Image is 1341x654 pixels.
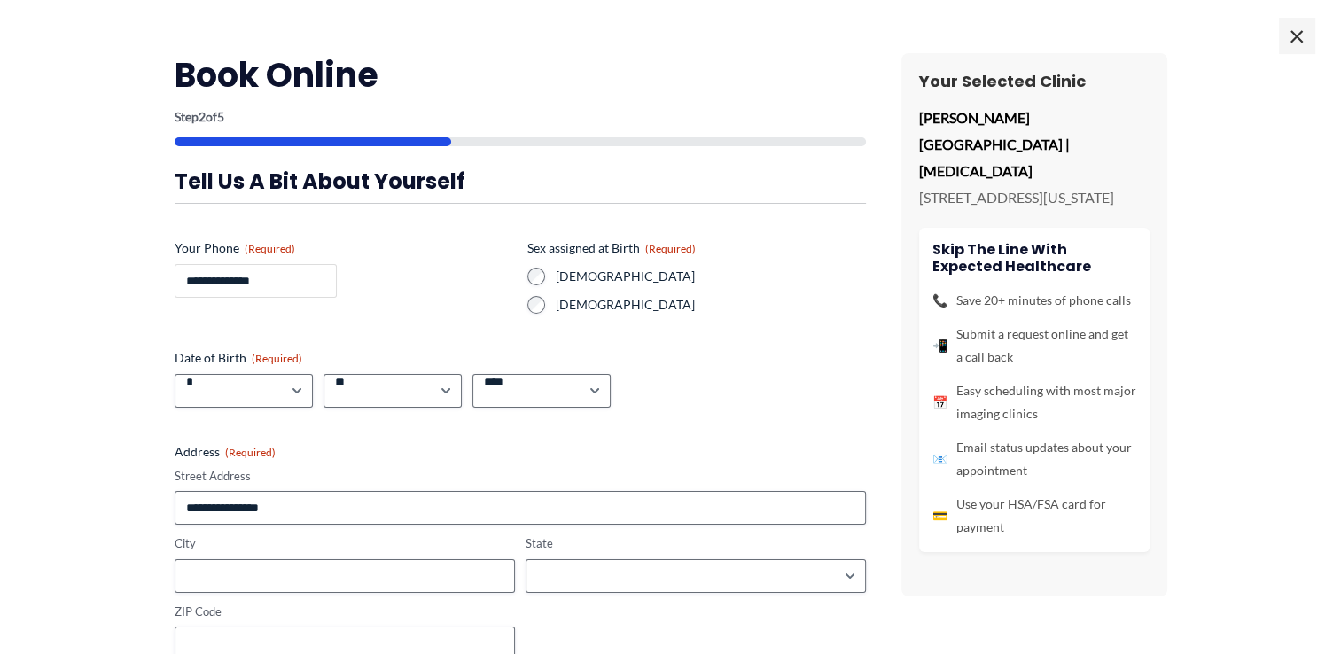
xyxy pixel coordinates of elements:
p: Step of [175,111,866,123]
label: State [526,535,866,552]
label: ZIP Code [175,603,515,620]
label: Street Address [175,468,866,485]
h4: Skip the line with Expected Healthcare [932,241,1136,275]
li: Submit a request online and get a call back [932,323,1136,369]
span: 📲 [932,334,947,357]
span: (Required) [245,242,295,255]
li: Use your HSA/FSA card for payment [932,493,1136,539]
legend: Sex assigned at Birth [527,239,696,257]
span: 5 [217,109,224,124]
li: Easy scheduling with most major imaging clinics [932,379,1136,425]
li: Email status updates about your appointment [932,436,1136,482]
span: (Required) [225,446,276,459]
h3: Your Selected Clinic [919,71,1150,91]
label: [DEMOGRAPHIC_DATA] [556,296,866,314]
span: (Required) [645,242,696,255]
span: 📞 [932,289,947,312]
label: City [175,535,515,552]
legend: Date of Birth [175,349,302,367]
p: [PERSON_NAME][GEOGRAPHIC_DATA] | [MEDICAL_DATA] [919,105,1150,183]
h3: Tell us a bit about yourself [175,167,866,195]
span: 2 [199,109,206,124]
label: Your Phone [175,239,513,257]
li: Save 20+ minutes of phone calls [932,289,1136,312]
span: 📧 [932,448,947,471]
p: [STREET_ADDRESS][US_STATE] [919,184,1150,211]
span: × [1279,18,1314,53]
span: 📅 [932,391,947,414]
span: (Required) [252,352,302,365]
span: 💳 [932,504,947,527]
legend: Address [175,443,276,461]
h2: Book Online [175,53,866,97]
label: [DEMOGRAPHIC_DATA] [556,268,866,285]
